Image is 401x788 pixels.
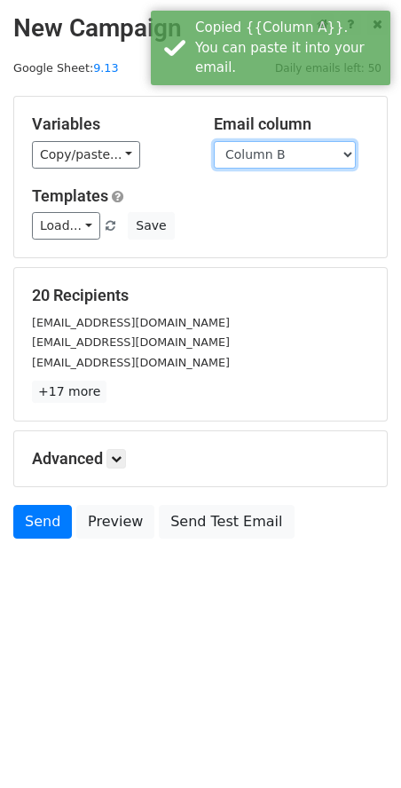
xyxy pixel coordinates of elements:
[195,18,383,78] div: Copied {{Column A}}. You can paste it into your email.
[13,61,119,75] small: Google Sheet:
[32,141,140,169] a: Copy/paste...
[32,316,230,329] small: [EMAIL_ADDRESS][DOMAIN_NAME]
[159,505,294,539] a: Send Test Email
[32,381,106,403] a: +17 more
[93,61,118,75] a: 9.13
[13,505,72,539] a: Send
[312,703,401,788] iframe: Chat Widget
[76,505,154,539] a: Preview
[32,335,230,349] small: [EMAIL_ADDRESS][DOMAIN_NAME]
[32,356,230,369] small: [EMAIL_ADDRESS][DOMAIN_NAME]
[214,114,369,134] h5: Email column
[32,286,369,305] h5: 20 Recipients
[32,114,187,134] h5: Variables
[32,212,100,240] a: Load...
[32,186,108,205] a: Templates
[32,449,369,469] h5: Advanced
[13,13,388,43] h2: New Campaign
[128,212,174,240] button: Save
